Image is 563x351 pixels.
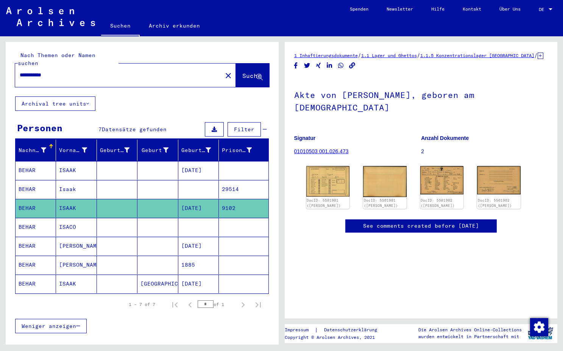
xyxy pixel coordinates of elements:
img: 001.jpg [306,166,350,197]
mat-cell: BEHAR [16,199,56,217]
mat-header-cell: Prisoner # [219,140,268,161]
mat-cell: BEHAR [16,275,56,293]
button: Share on LinkedIn [326,61,334,70]
img: 002.jpg [477,166,521,194]
button: Clear [221,68,236,83]
div: Vorname [59,144,96,156]
p: 2 [421,148,548,155]
div: Geburt‏ [140,146,168,154]
b: Signatur [294,135,316,141]
div: Nachname [19,146,46,154]
img: 001.jpg [420,166,464,194]
mat-cell: [DATE] [178,161,219,180]
mat-cell: BEHAR [16,180,56,199]
mat-cell: [DATE] [178,275,219,293]
mat-cell: 9102 [219,199,268,217]
a: DocID: 5501902 ([PERSON_NAME]) [478,198,512,208]
div: Geburtsdatum [181,144,220,156]
a: DocID: 5501901 ([PERSON_NAME]) [364,198,398,208]
button: Filter [228,122,261,137]
mat-cell: [DATE] [178,237,219,255]
a: 1.1 Lager und Ghettos [361,53,417,58]
a: See comments created before [DATE] [363,222,479,230]
span: Suche [242,72,261,79]
button: Share on Twitter [303,61,311,70]
p: Die Arolsen Archives Online-Collections [418,326,522,333]
div: | [285,326,386,334]
mat-cell: BEHAR [16,256,56,274]
div: 1 – 7 of 7 [129,301,155,308]
mat-cell: BEHAR [16,161,56,180]
p: wurden entwickelt in Partnerschaft mit [418,333,522,340]
mat-cell: BEHAR [16,218,56,236]
a: 01010503 001.026.473 [294,148,349,154]
div: Geburtsname [100,146,129,154]
mat-cell: ISAAK [56,275,97,293]
span: 7 [98,126,102,133]
button: Archival tree units [15,96,95,111]
img: 002.jpg [363,166,407,197]
mat-header-cell: Vorname [56,140,97,161]
button: Previous page [182,297,198,312]
a: Archiv erkunden [140,17,209,35]
mat-header-cell: Geburtsname [97,140,137,161]
a: 1.1.5 Konzentrationslager [GEOGRAPHIC_DATA] [420,53,534,58]
mat-cell: [PERSON_NAME] [56,256,97,274]
a: Datenschutzerklärung [318,326,386,334]
mat-cell: ISAAK [56,199,97,217]
p: Copyright © Arolsen Archives, 2021 [285,334,386,341]
span: Filter [234,126,254,133]
div: Geburtsdatum [181,146,211,154]
button: First page [167,297,182,312]
button: Share on Facebook [292,61,300,70]
a: Impressum [285,326,315,334]
span: Datensätze gefunden [102,126,167,133]
div: Zustimmung ändern [530,318,548,336]
a: DocID: 5501902 ([PERSON_NAME]) [421,198,455,208]
span: / [417,52,420,59]
div: Vorname [59,146,87,154]
mat-header-cell: Geburt‏ [137,140,178,161]
a: DocID: 5501901 ([PERSON_NAME]) [307,198,341,208]
mat-cell: ISACO [56,218,97,236]
mat-header-cell: Nachname [16,140,56,161]
mat-cell: [GEOGRAPHIC_DATA] [137,275,178,293]
span: / [534,52,538,59]
div: Nachname [19,144,56,156]
a: 1 Inhaftierungsdokumente [294,53,358,58]
div: Personen [17,121,62,135]
a: Suchen [101,17,140,36]
div: Geburtsname [100,144,139,156]
div: Geburt‏ [140,144,178,156]
div: Prisoner # [222,144,261,156]
mat-cell: ISAAK [56,161,97,180]
mat-header-cell: Geburtsdatum [178,140,219,161]
img: Zustimmung ändern [530,318,548,336]
button: Copy link [348,61,356,70]
button: Share on WhatsApp [337,61,345,70]
mat-cell: BEHAR [16,237,56,255]
mat-cell: [PERSON_NAME] [56,237,97,255]
mat-cell: 29514 [219,180,268,199]
mat-cell: Isaak [56,180,97,199]
img: Arolsen_neg.svg [6,7,95,26]
b: Anzahl Dokumente [421,135,469,141]
mat-label: Nach Themen oder Namen suchen [18,52,95,67]
button: Next page [235,297,251,312]
button: Suche [236,64,269,87]
mat-cell: 1885 [178,256,219,274]
img: yv_logo.png [526,324,555,343]
mat-cell: [DATE] [178,199,219,217]
span: Weniger anzeigen [22,323,76,329]
button: Weniger anzeigen [15,319,87,333]
mat-icon: close [224,71,233,80]
button: Share on Xing [315,61,323,70]
div: of 1 [198,301,235,308]
span: DE [539,7,547,12]
span: / [358,52,361,59]
h1: Akte von [PERSON_NAME], geboren am [DEMOGRAPHIC_DATA] [294,78,548,123]
div: Prisoner # [222,146,251,154]
button: Last page [251,297,266,312]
